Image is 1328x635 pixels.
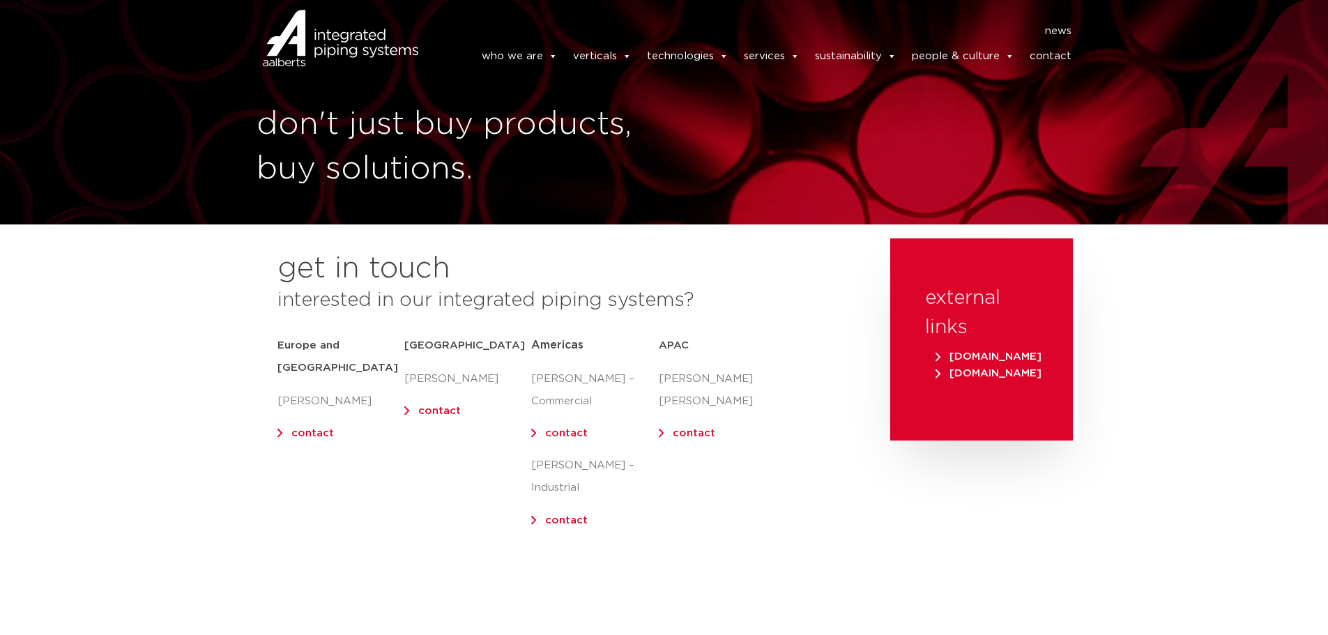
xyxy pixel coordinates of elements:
[545,515,588,526] a: contact
[936,368,1041,378] span: [DOMAIN_NAME]
[912,43,1014,70] a: people & culture
[936,351,1041,362] span: [DOMAIN_NAME]
[659,335,786,357] h5: APAC
[291,428,334,438] a: contact
[439,20,1072,43] nav: Menu
[531,339,583,351] span: Americas
[404,368,531,390] p: [PERSON_NAME]
[404,335,531,357] h5: [GEOGRAPHIC_DATA]
[277,390,404,413] p: [PERSON_NAME]
[932,351,1045,362] a: [DOMAIN_NAME]
[659,368,786,413] p: [PERSON_NAME] [PERSON_NAME]
[925,284,1038,342] h3: external links
[647,43,728,70] a: technologies
[482,43,558,70] a: who we are
[277,252,450,286] h2: get in touch
[1030,43,1071,70] a: contact
[1045,20,1071,43] a: news
[573,43,632,70] a: verticals
[545,428,588,438] a: contact
[418,406,461,416] a: contact
[531,368,658,413] p: [PERSON_NAME] – Commercial
[744,43,800,70] a: services
[815,43,896,70] a: sustainability
[277,286,855,315] h3: interested in our integrated piping systems?
[531,454,658,499] p: [PERSON_NAME] – Industrial
[257,102,657,192] h1: don't just buy products, buy solutions.
[277,340,398,373] strong: Europe and [GEOGRAPHIC_DATA]
[932,368,1045,378] a: [DOMAIN_NAME]
[673,428,715,438] a: contact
